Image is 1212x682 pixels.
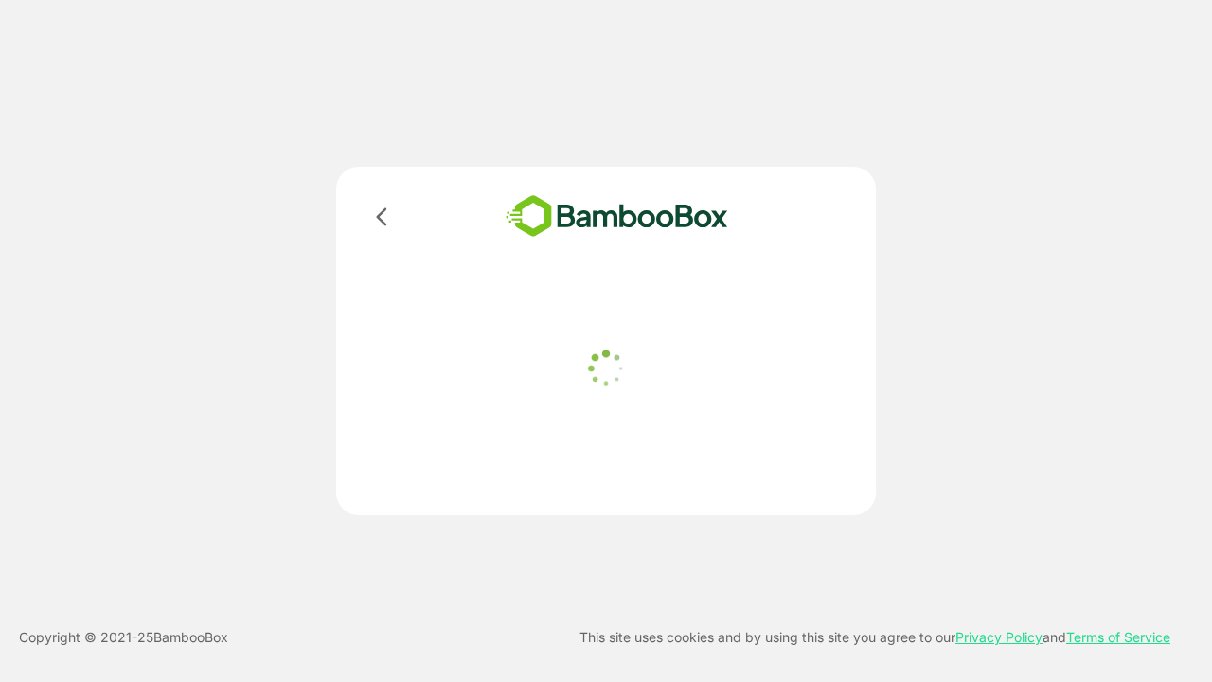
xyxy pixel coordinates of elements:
a: Terms of Service [1066,629,1170,645]
img: loader [582,345,630,392]
p: This site uses cookies and by using this site you agree to our and [579,626,1170,649]
p: Copyright © 2021- 25 BambooBox [19,626,228,649]
a: Privacy Policy [955,629,1043,645]
img: bamboobox [478,189,756,243]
